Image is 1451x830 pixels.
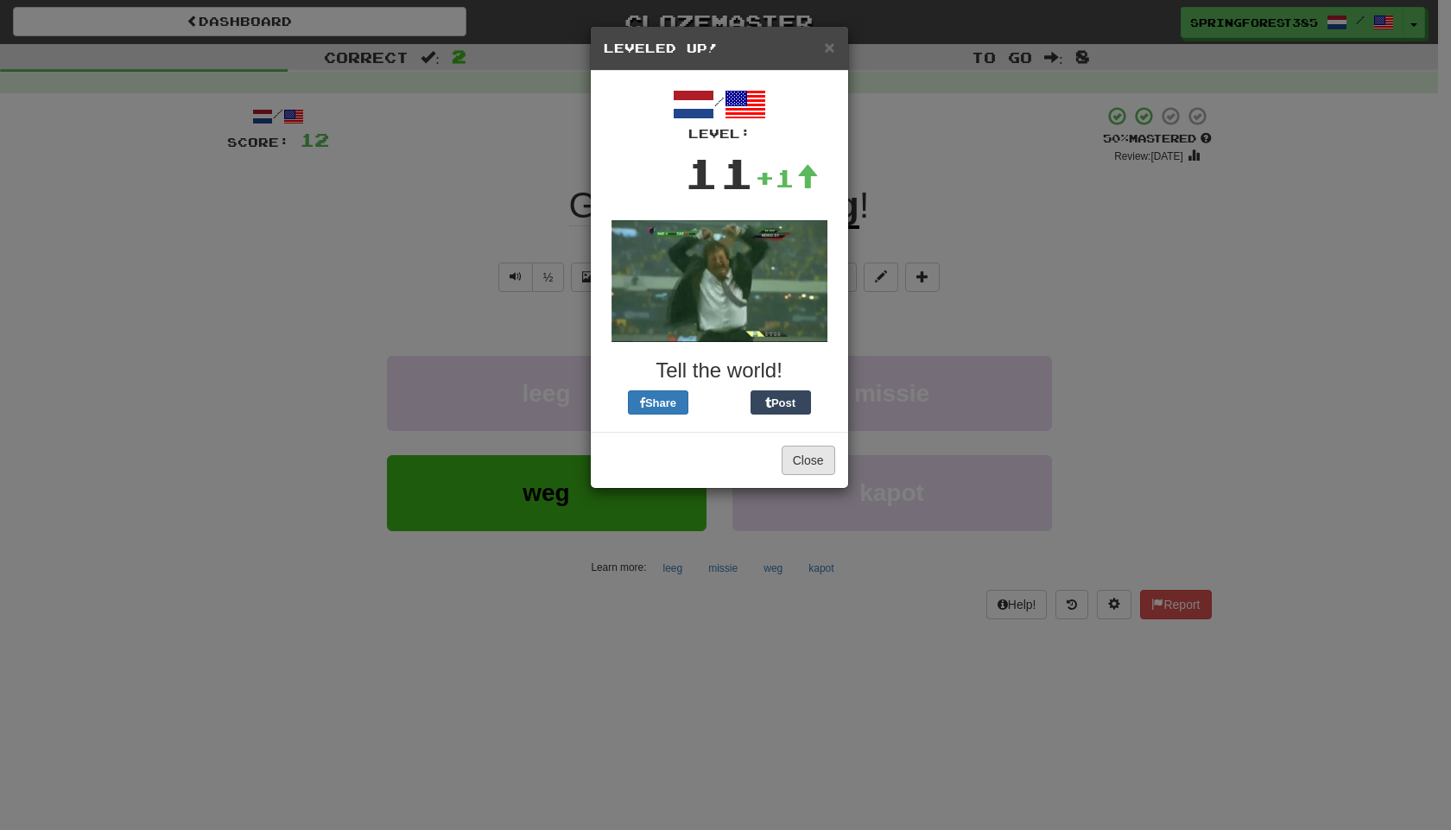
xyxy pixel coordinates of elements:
h5: Leveled Up! [604,40,835,57]
iframe: X Post Button [688,390,751,415]
button: Close [782,446,835,475]
div: Level: [604,125,835,143]
div: +1 [755,161,819,195]
h3: Tell the world! [604,359,835,382]
span: × [824,37,834,57]
img: soccer-coach-2-a9306edb2ed3f6953285996bb4238f2040b39cbea5cfbac61ac5b5c8179d3151.gif [611,220,827,342]
button: Post [751,390,811,415]
div: 11 [684,143,755,203]
button: Share [628,390,688,415]
button: Close [824,38,834,56]
div: / [604,84,835,143]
